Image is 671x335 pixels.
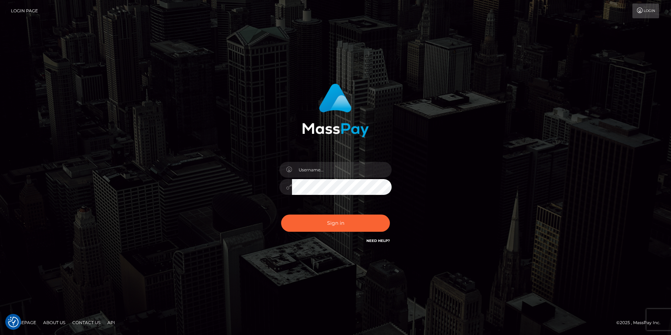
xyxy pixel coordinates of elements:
[69,317,103,328] a: Contact Us
[302,84,369,137] img: MassPay Login
[632,4,659,18] a: Login
[11,4,38,18] a: Login Page
[281,215,390,232] button: Sign in
[8,317,39,328] a: Homepage
[616,319,666,327] div: © 2025 , MassPay Inc.
[40,317,68,328] a: About Us
[366,238,390,243] a: Need Help?
[8,317,19,327] button: Consent Preferences
[292,162,392,178] input: Username...
[105,317,118,328] a: API
[8,317,19,327] img: Revisit consent button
